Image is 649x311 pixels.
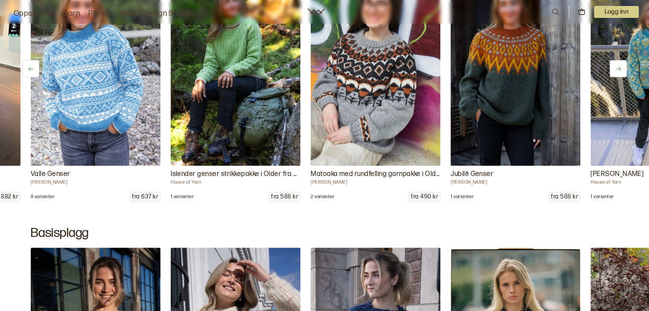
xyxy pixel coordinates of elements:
[171,194,194,200] p: 1 varianter
[451,179,580,185] p: [PERSON_NAME]
[269,193,300,201] p: fra 588 kr
[451,194,474,200] p: 1 varianter
[171,179,300,185] p: House of Yarn
[409,193,440,201] p: fra 490 kr
[451,169,580,179] p: Jubilé Genser
[31,169,160,179] p: Valle Genser
[31,225,618,241] h2: Basisplagg
[14,8,54,20] a: Oppskrifter
[31,179,160,185] p: [PERSON_NAME]
[130,193,160,201] p: fra 637 kr
[88,8,111,20] a: Pinner
[308,9,325,15] a: Woolit
[311,169,440,179] p: Matoaka med rundfelling garnpakke i Older
[591,194,614,200] p: 1 varianter
[549,193,580,201] p: fra 588 kr
[311,194,335,200] p: 2 varianter
[31,194,55,200] p: 8 varianter
[171,169,300,179] p: Islender genser strikkepakke i Older fra dale garn
[63,8,80,20] a: Garn
[594,6,639,18] p: Logg inn
[119,8,191,20] a: Woolit Design Studio
[311,179,440,185] p: [PERSON_NAME]
[594,6,639,18] button: User dropdown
